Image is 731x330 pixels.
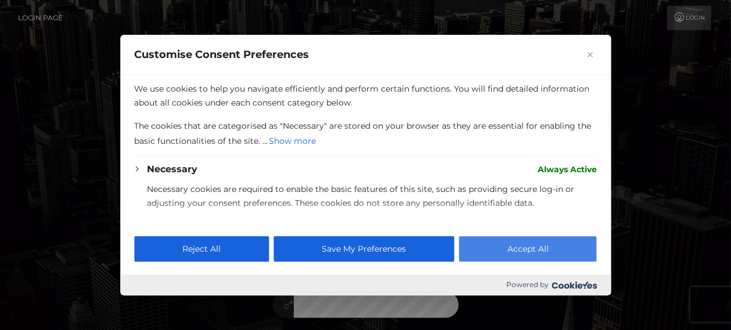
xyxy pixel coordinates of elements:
[120,35,611,296] div: Customise Consent Preferences
[583,48,597,61] button: Close
[134,82,597,110] p: We use cookies to help you navigate efficiently and perform certain functions. You will find deta...
[587,52,593,57] img: Close
[147,182,597,210] p: Necessary cookies are required to enable the basic features of this site, such as providing secur...
[134,119,597,149] p: The cookies that are categorised as "Necessary" are stored on your browser as they are essential ...
[552,281,597,289] img: Cookieyes logo
[134,48,309,61] span: Customise Consent Preferences
[268,133,317,149] button: Show more
[273,236,454,262] button: Save My Preferences
[459,236,597,262] button: Accept All
[134,236,269,262] button: Reject All
[120,274,611,295] div: Powered by
[538,162,597,176] span: Always Active
[147,162,197,176] button: Necessary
